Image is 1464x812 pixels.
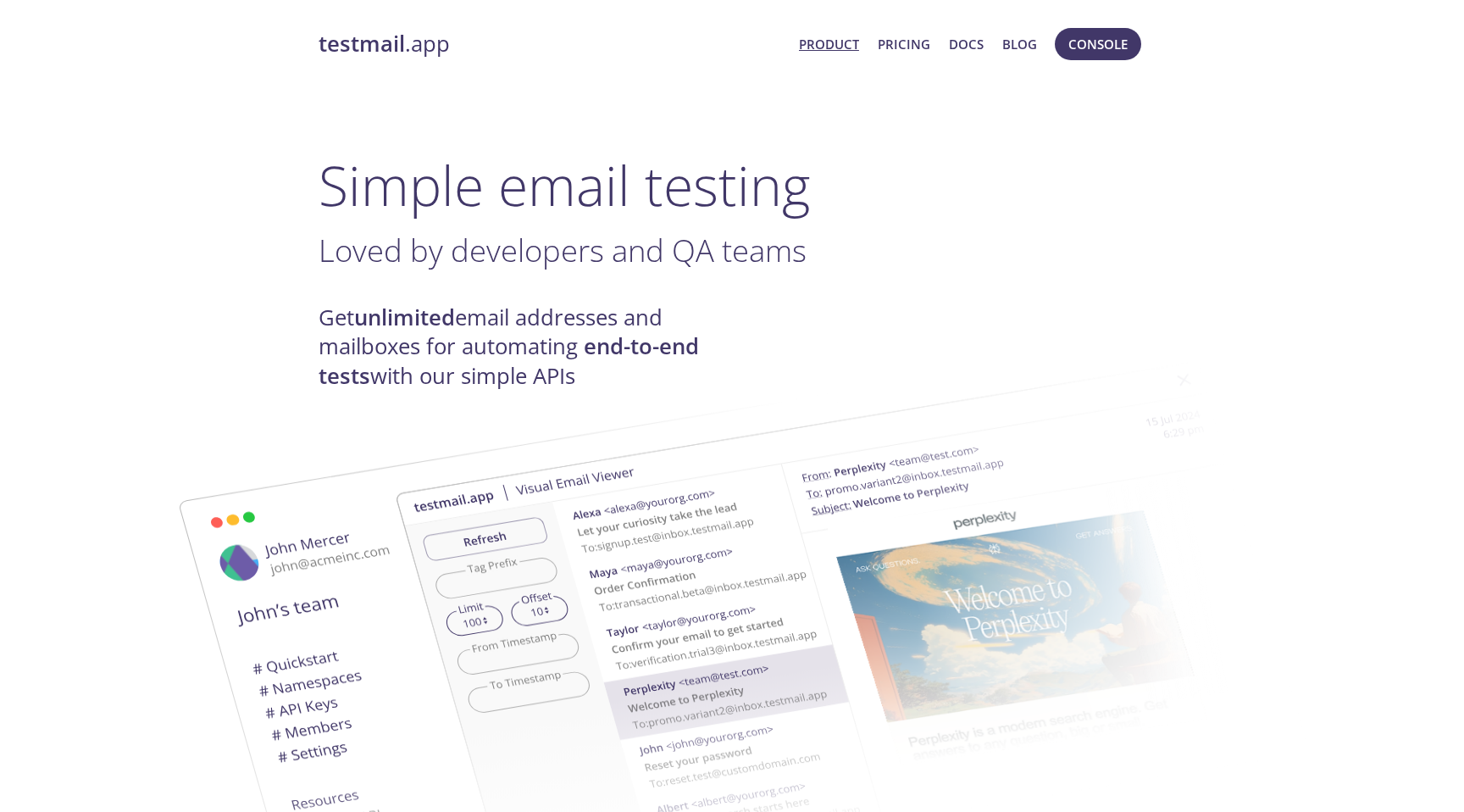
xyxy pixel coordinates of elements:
button: Console [1055,28,1141,60]
h1: Simple email testing [319,153,1145,218]
a: Pricing [878,33,930,55]
span: Console [1068,33,1128,55]
strong: unlimited [354,303,455,332]
strong: end-to-end tests [319,331,699,390]
h4: Get email addresses and mailboxes for automating with our simple APIs [319,303,732,391]
a: Docs [949,33,984,55]
a: testmail.app [319,30,785,58]
strong: testmail [319,29,405,58]
a: Blog [1002,33,1037,55]
a: Product [799,33,859,55]
span: Loved by developers and QA teams [319,229,807,271]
